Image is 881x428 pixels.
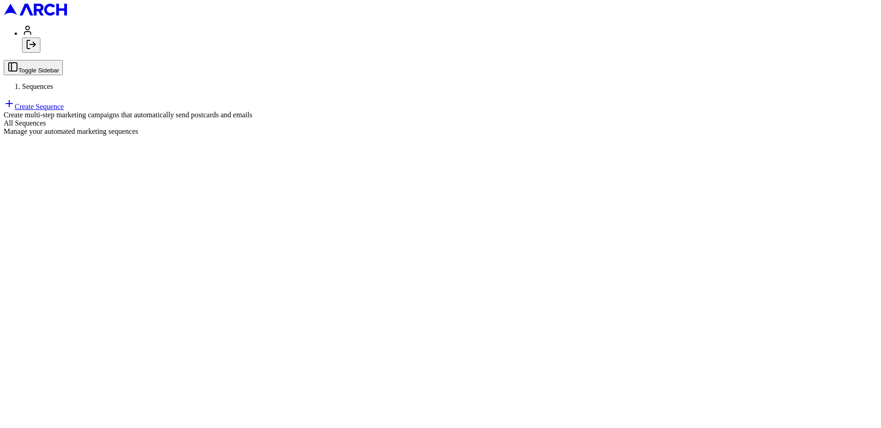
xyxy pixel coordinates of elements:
button: Log out [22,38,40,53]
div: Create multi-step marketing campaigns that automatically send postcards and emails [4,111,877,119]
button: Toggle Sidebar [4,60,63,75]
div: Manage your automated marketing sequences [4,127,877,136]
span: Toggle Sidebar [18,67,59,74]
a: Create Sequence [4,103,64,110]
div: All Sequences [4,119,877,127]
nav: breadcrumb [4,82,877,91]
span: Sequences [22,82,53,90]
